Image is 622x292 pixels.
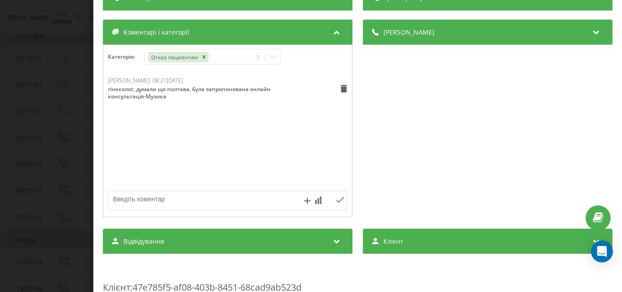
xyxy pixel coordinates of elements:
div: Remove Отказ пациентам [199,52,208,62]
span: Відвідування [123,237,164,246]
span: Коментарі і категорії [123,28,189,37]
span: [PERSON_NAME] [383,28,434,37]
span: Клієнт [383,237,403,246]
span: [PERSON_NAME] [108,77,150,84]
div: 08:21[DATE] [153,77,183,84]
div: Open Intercom Messenger [591,241,613,262]
div: гінеколог, думали що полтава, була запропонована онлайн консультація-Музика [108,86,286,100]
h4: Категорія : [108,54,144,60]
div: Отказ пациентам [148,52,199,62]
